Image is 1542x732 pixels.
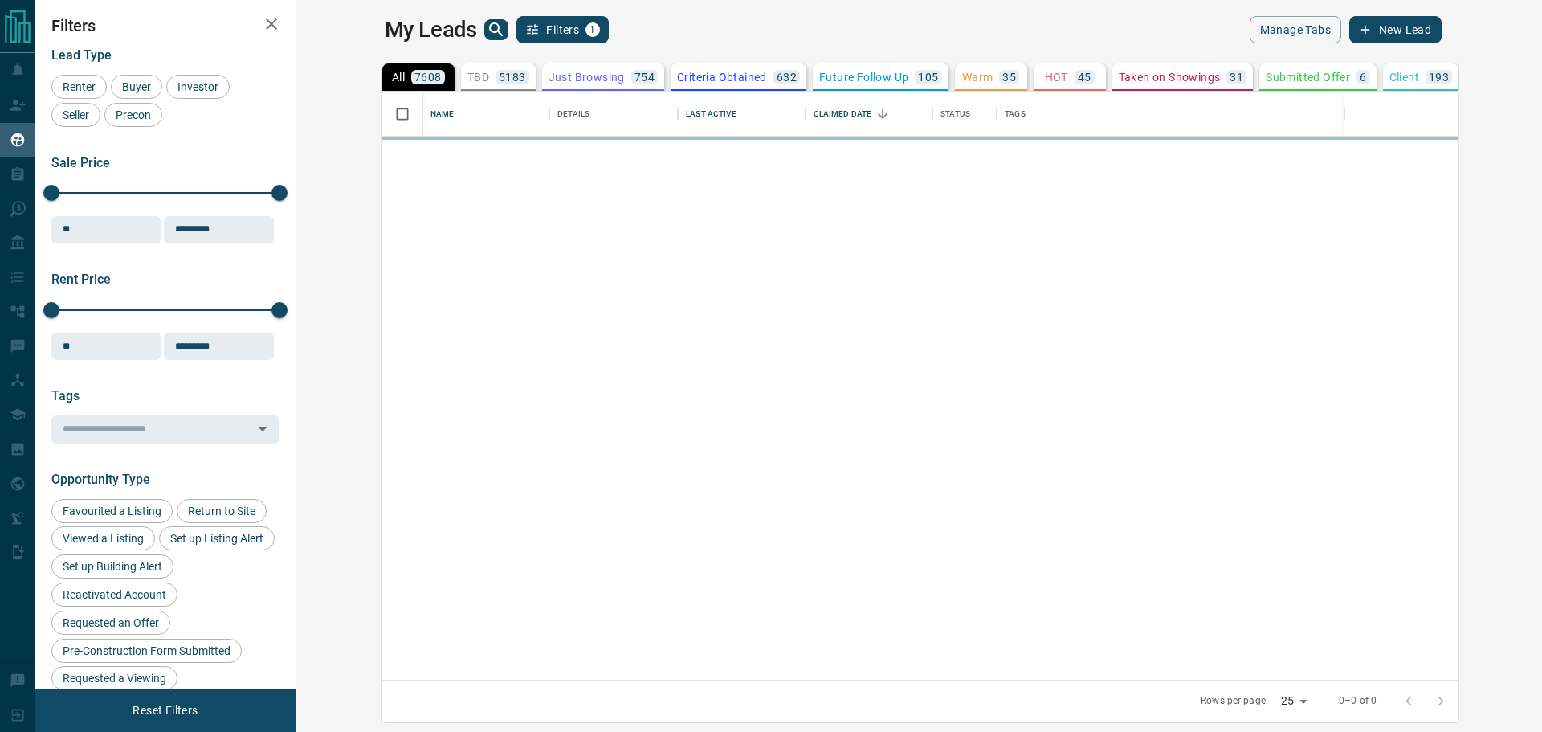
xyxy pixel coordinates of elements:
[1360,72,1366,83] p: 6
[57,532,149,545] span: Viewed a Listing
[819,72,908,83] p: Future Follow Up
[587,24,598,35] span: 1
[1389,72,1419,83] p: Client
[51,103,100,127] div: Seller
[51,499,173,523] div: Favourited a Listing
[634,72,655,83] p: 754
[414,72,442,83] p: 7608
[51,47,112,63] span: Lead Type
[549,92,678,137] div: Details
[51,16,279,35] h2: Filters
[1005,92,1026,137] div: Tags
[1429,72,1449,83] p: 193
[51,583,177,607] div: Reactivated Account
[940,92,970,137] div: Status
[499,72,526,83] p: 5183
[677,72,767,83] p: Criteria Obtained
[806,92,932,137] div: Claimed Date
[1119,72,1221,83] p: Taken on Showings
[1250,16,1341,43] button: Manage Tabs
[110,108,157,121] span: Precon
[57,108,95,121] span: Seller
[686,92,736,137] div: Last Active
[51,666,177,690] div: Requested a Viewing
[51,526,155,550] div: Viewed a Listing
[251,418,274,440] button: Open
[997,92,1506,137] div: Tags
[1201,694,1268,708] p: Rows per page:
[182,505,261,517] span: Return to Site
[57,672,172,685] span: Requested a Viewing
[177,499,267,523] div: Return to Site
[57,644,236,657] span: Pre-Construction Form Submitted
[871,103,894,125] button: Sort
[1002,72,1016,83] p: 35
[51,155,110,170] span: Sale Price
[516,16,609,43] button: Filters1
[1045,72,1068,83] p: HOT
[678,92,805,137] div: Last Active
[51,639,242,663] div: Pre-Construction Form Submitted
[1266,72,1350,83] p: Submitted Offer
[51,272,111,287] span: Rent Price
[1349,16,1442,43] button: New Lead
[51,554,173,579] div: Set up Building Alert
[104,103,162,127] div: Precon
[51,388,80,403] span: Tags
[1339,694,1377,708] p: 0–0 of 0
[57,560,168,573] span: Set up Building Alert
[422,92,549,137] div: Name
[962,72,993,83] p: Warm
[159,526,275,550] div: Set up Listing Alert
[557,92,589,137] div: Details
[57,588,172,601] span: Reactivated Account
[918,72,938,83] p: 105
[392,72,405,83] p: All
[385,17,477,43] h1: My Leads
[549,72,625,83] p: Just Browsing
[484,19,508,40] button: search button
[57,505,167,517] span: Favourited a Listing
[430,92,455,137] div: Name
[57,80,101,93] span: Renter
[932,92,997,137] div: Status
[1275,689,1313,713] div: 25
[111,75,162,99] div: Buyer
[814,92,872,137] div: Claimed Date
[166,75,230,99] div: Investor
[57,616,165,629] span: Requested an Offer
[51,472,150,487] span: Opportunity Type
[467,72,489,83] p: TBD
[122,697,208,724] button: Reset Filters
[51,611,170,635] div: Requested an Offer
[172,80,224,93] span: Investor
[51,75,107,99] div: Renter
[116,80,157,93] span: Buyer
[1230,72,1243,83] p: 31
[1078,72,1091,83] p: 45
[165,532,269,545] span: Set up Listing Alert
[777,72,797,83] p: 632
